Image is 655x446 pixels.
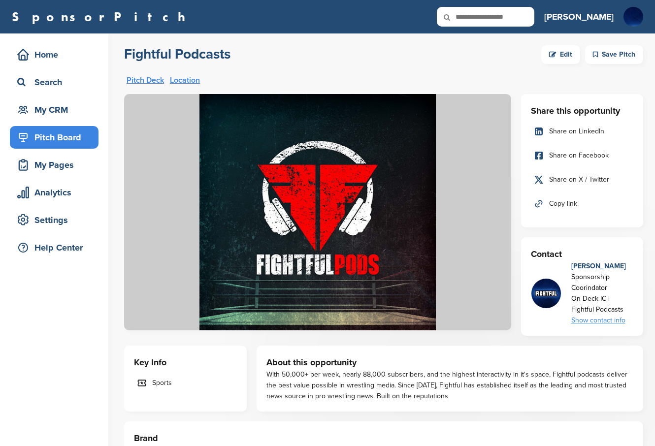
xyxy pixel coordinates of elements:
[124,45,230,63] h2: Fightful Podcasts
[15,156,98,174] div: My Pages
[170,76,200,84] a: Location
[152,378,172,388] span: Sports
[531,193,634,214] a: Copy link
[10,154,98,176] a: My Pages
[266,355,634,369] h3: About this opportunity
[10,126,98,149] a: Pitch Board
[541,45,580,64] a: Edit
[571,272,634,293] div: Sponsorship Coorindator
[124,45,230,64] a: Fightful Podcasts
[15,73,98,91] div: Search
[15,184,98,201] div: Analytics
[544,6,614,28] a: [PERSON_NAME]
[549,126,604,137] span: Share on LinkedIn
[549,198,577,209] span: Copy link
[266,369,634,402] div: With 50,000+ per week, nearly 88,000 subscribers, and the highest interactivity in it's space, Fi...
[531,247,634,261] h3: Contact
[531,121,634,142] a: Share on LinkedIn
[15,46,98,64] div: Home
[15,128,98,146] div: Pitch Board
[585,45,643,64] div: Save Pitch
[571,293,634,315] div: On Deck IC | Fightful Podcasts
[549,174,609,185] span: Share on X / Twitter
[10,181,98,204] a: Analytics
[15,101,98,119] div: My CRM
[124,94,511,330] img: Sponsorpitch & Fightful Podcasts
[15,239,98,256] div: Help Center
[134,355,237,369] h3: Key Info
[531,104,634,118] h3: Share this opportunity
[544,10,614,24] h3: [PERSON_NAME]
[10,209,98,231] a: Settings
[531,145,634,166] a: Share on Facebook
[571,315,634,326] div: Show contact info
[12,10,192,23] a: SponsorPitch
[10,98,98,121] a: My CRM
[549,150,609,161] span: Share on Facebook
[571,261,634,272] div: [PERSON_NAME]
[134,431,633,445] h3: Brand
[10,236,98,259] a: Help Center
[15,211,98,229] div: Settings
[531,169,634,190] a: Share on X / Twitter
[127,76,164,84] a: Pitch Deck
[531,279,561,308] img: Fightful
[10,43,98,66] a: Home
[10,71,98,94] a: Search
